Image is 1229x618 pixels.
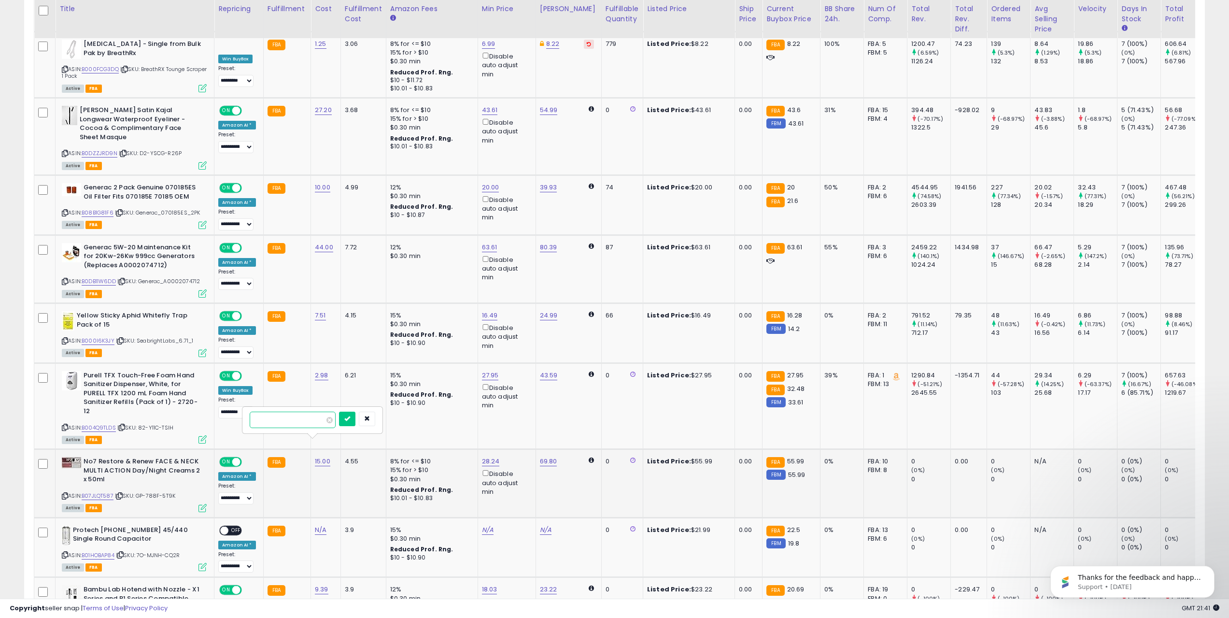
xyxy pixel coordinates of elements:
[824,183,856,192] div: 50%
[868,106,900,115] div: FBA: 15
[991,57,1030,66] div: 132
[1034,183,1074,192] div: 20.02
[482,457,500,466] a: 28.24
[59,4,210,14] div: Title
[82,149,117,158] a: B0DZZJRD9N
[218,131,256,153] div: Preset:
[82,424,116,432] a: B004Q9TLDS
[268,183,285,194] small: FBA
[911,123,950,132] div: 1322.5
[918,320,937,328] small: (11.14%)
[1085,192,1106,200] small: (77.31%)
[540,105,558,115] a: 54.99
[125,604,168,613] a: Privacy Policy
[115,209,200,216] span: | SKU: Generac_070185ES_2PK
[62,221,84,229] span: All listings currently available for purchase on Amazon
[540,243,557,252] a: 80.39
[1165,183,1204,192] div: 467.48
[1165,201,1204,209] div: 299.26
[390,320,470,329] div: $0.30 min
[991,329,1030,337] div: 43
[390,192,470,201] div: $0.30 min
[998,115,1025,123] small: (-68.97%)
[218,65,256,87] div: Preset:
[955,183,979,192] div: 1941.56
[606,243,636,252] div: 87
[218,269,256,290] div: Preset:
[991,201,1030,209] div: 128
[787,105,801,115] span: 43.6
[482,39,495,49] a: 6.99
[540,311,558,320] a: 24.99
[766,243,784,254] small: FBA
[315,457,330,466] a: 15.00
[345,183,379,192] div: 4.99
[62,85,84,93] span: All listings currently available for purchase on Amazon
[540,371,558,380] a: 43.59
[766,40,784,50] small: FBA
[116,337,194,345] span: | SKU: SeabrightLabs_6.71_1
[766,4,816,24] div: Current Buybox Price
[647,311,727,320] div: $16.49
[1121,57,1160,66] div: 7 (100%)
[390,68,453,76] b: Reduced Prof. Rng.
[1172,49,1191,57] small: (6.81%)
[390,48,470,57] div: 15% for > $10
[911,329,950,337] div: 712.17
[606,40,636,48] div: 779
[739,40,755,48] div: 0.00
[868,48,900,57] div: FBM: 5
[1085,49,1102,57] small: (5.3%)
[955,243,979,252] div: 1434.98
[1041,192,1063,200] small: (-1.57%)
[1121,201,1160,209] div: 7 (100%)
[390,243,470,252] div: 12%
[220,312,232,320] span: ON
[540,585,557,594] a: 23.22
[868,4,903,24] div: Num of Comp.
[85,221,102,229] span: FBA
[606,311,636,320] div: 66
[240,312,256,320] span: OFF
[482,254,528,282] div: Disable auto adjust min
[1034,329,1074,337] div: 16.56
[1078,183,1117,192] div: 32.43
[62,106,77,125] img: 41IyrZmSCSL._SL40_.jpg
[390,14,396,23] small: Amazon Fees.
[1172,252,1193,260] small: (73.71%)
[390,211,470,219] div: $10 - $10.87
[82,65,119,73] a: B000FCG3DQ
[911,201,950,209] div: 2603.39
[82,492,113,500] a: B07JLQT587
[991,243,1030,252] div: 37
[315,243,333,252] a: 44.00
[824,106,856,115] div: 31%
[1165,40,1204,48] div: 606.64
[1034,123,1074,132] div: 45.6
[824,243,856,252] div: 55%
[82,551,114,560] a: B01HOBAP84
[62,349,84,357] span: All listings currently available for purchase on Amazon
[1121,183,1160,192] div: 7 (100%)
[240,244,256,252] span: OFF
[1034,40,1074,48] div: 8.64
[315,525,326,535] a: N/A
[62,183,81,196] img: 318yn-GuOnL._SL40_.jpg
[1034,201,1074,209] div: 20.34
[647,105,691,115] b: Listed Price:
[345,106,379,115] div: 3.68
[62,40,81,59] img: 31gL7x2BRML._SL40_.jpg
[788,324,800,333] span: 14.2
[62,40,207,91] div: ASIN:
[918,115,943,123] small: (-70.17%)
[647,39,691,48] b: Listed Price:
[918,192,941,200] small: (74.58%)
[1172,192,1195,200] small: (56.21%)
[218,4,259,14] div: Repricing
[84,40,201,60] b: [MEDICAL_DATA] - Single from Bulk Pak by BreathRx
[390,106,470,115] div: 8% for <= $10
[766,197,784,207] small: FBA
[1041,115,1065,123] small: (-3.88%)
[83,604,124,613] a: Terms of Use
[345,243,379,252] div: 7.72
